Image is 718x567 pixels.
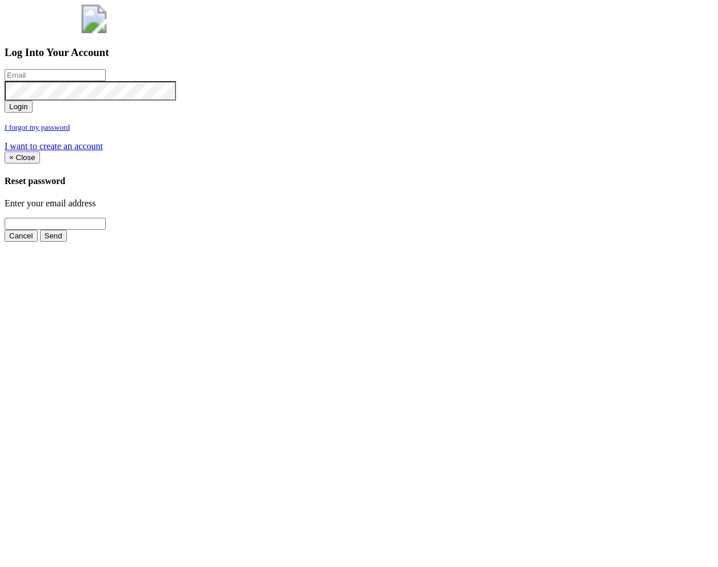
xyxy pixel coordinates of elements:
[40,230,67,242] button: Send
[5,176,713,186] h4: Reset password
[5,46,713,59] h3: Log Into Your Account
[5,101,33,113] button: Login
[5,69,106,81] input: Email
[5,141,103,151] a: I want to create an account
[9,153,14,162] span: ×
[5,198,713,209] p: Enter your email address
[5,230,38,242] button: Cancel
[16,153,35,162] span: Close
[5,122,70,131] a: I forgot my password
[5,123,70,131] small: I forgot my password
